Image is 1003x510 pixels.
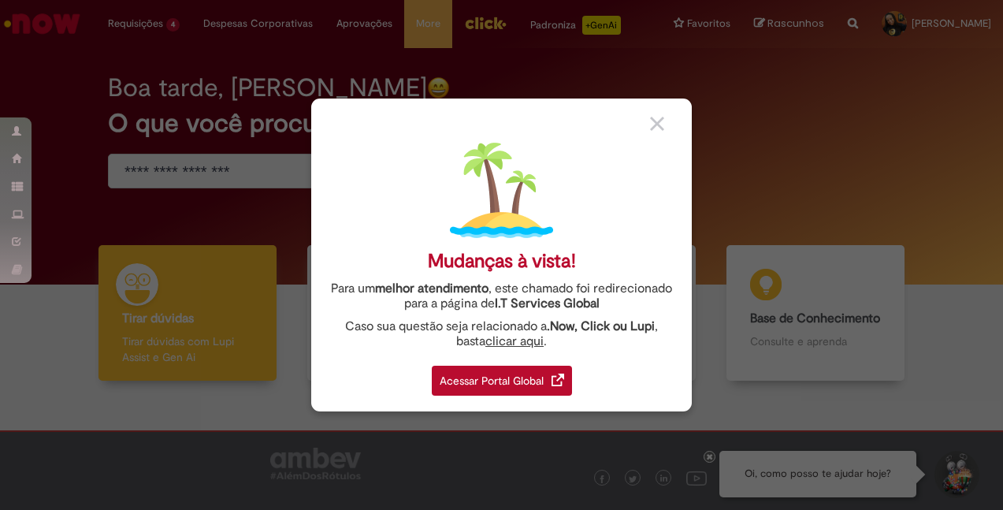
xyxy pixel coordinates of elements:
img: island.png [450,139,553,242]
strong: melhor atendimento [375,281,488,296]
a: I.T Services Global [495,287,600,311]
strong: .Now, Click ou Lupi [547,318,655,334]
img: close_button_grey.png [650,117,664,131]
img: redirect_link.png [552,374,564,386]
div: Mudanças à vista! [428,250,576,273]
div: Para um , este chamado foi redirecionado para a página de [323,281,680,311]
a: Acessar Portal Global [432,357,572,396]
div: Acessar Portal Global [432,366,572,396]
div: Caso sua questão seja relacionado a , basta . [323,319,680,349]
a: clicar aqui [485,325,544,349]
